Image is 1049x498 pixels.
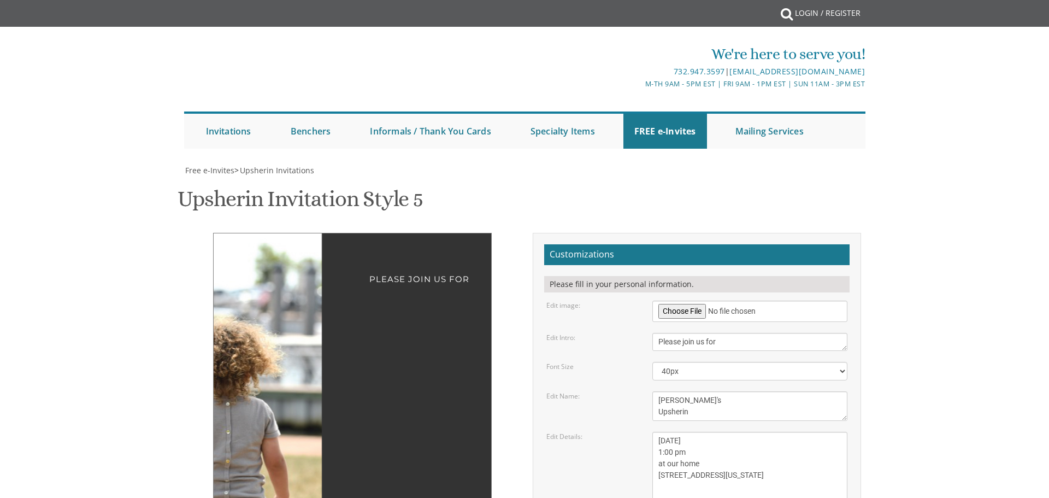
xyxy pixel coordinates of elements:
[724,114,815,149] a: Mailing Services
[185,165,234,175] span: Free e-Invites
[411,78,865,90] div: M-Th 9am - 5pm EST | Fri 9am - 1pm EST | Sun 11am - 3pm EST
[546,333,575,342] label: Edit Intro:
[544,276,850,292] div: Please fill in your personal information.
[195,114,262,149] a: Invitations
[546,391,580,401] label: Edit Name:
[234,165,314,175] span: >
[184,165,234,175] a: Free e-Invites
[544,244,850,265] h2: Customizations
[235,255,469,288] div: Please join us for
[652,333,848,351] textarea: Please join us for
[359,114,502,149] a: Informals / Thank You Cards
[623,114,707,149] a: FREE e-Invites
[411,65,865,78] div: |
[239,165,314,175] a: Upsherin Invitations
[520,114,606,149] a: Specialty Items
[546,301,580,310] label: Edit image:
[178,187,423,219] h1: Upsherin Invitation Style 5
[546,432,582,441] label: Edit Details:
[674,66,725,77] a: 732.947.3597
[411,43,865,65] div: We're here to serve you!
[729,66,865,77] a: [EMAIL_ADDRESS][DOMAIN_NAME]
[240,165,314,175] span: Upsherin Invitations
[546,362,574,371] label: Font Size
[652,391,848,421] textarea: [PERSON_NAME]'s Upsherin
[280,114,342,149] a: Benchers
